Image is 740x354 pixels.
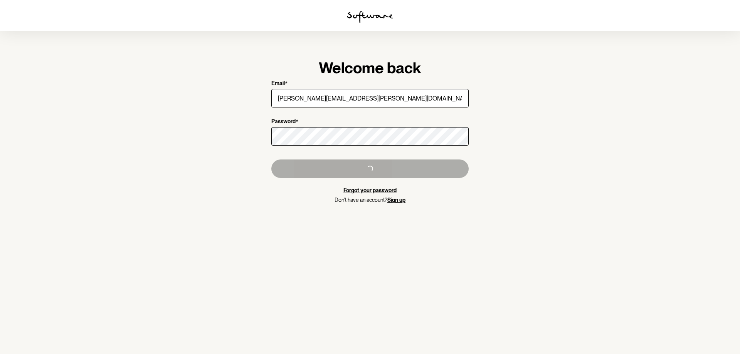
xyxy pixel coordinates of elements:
a: Sign up [387,197,405,203]
p: Don't have an account? [271,197,469,203]
p: Password [271,118,296,126]
a: Forgot your password [343,187,397,193]
h1: Welcome back [271,59,469,77]
p: Email [271,80,285,87]
img: software logo [347,11,393,23]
